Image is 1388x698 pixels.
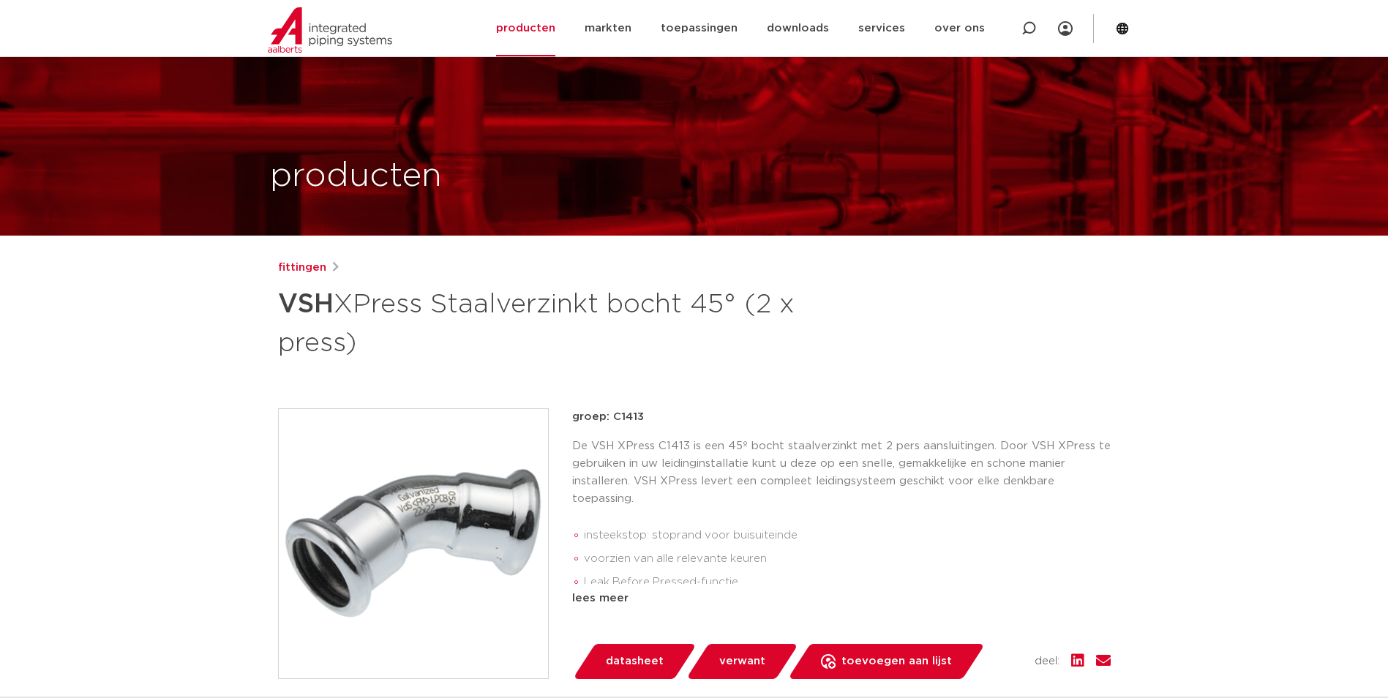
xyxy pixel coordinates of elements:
[584,524,1111,547] li: insteekstop: stoprand voor buisuiteinde
[278,259,326,277] a: fittingen
[572,590,1111,607] div: lees meer
[279,409,548,678] img: Product Image for VSH XPress Staalverzinkt bocht 45° (2 x press)
[278,291,334,318] strong: VSH
[270,153,442,200] h1: producten
[1035,653,1059,670] span: deel:
[686,644,798,679] a: verwant
[572,408,1111,426] p: groep: C1413
[841,650,952,673] span: toevoegen aan lijst
[572,644,697,679] a: datasheet
[572,438,1111,508] p: De VSH XPress C1413 is een 45º bocht staalverzinkt met 2 pers aansluitingen. Door VSH XPress te g...
[719,650,765,673] span: verwant
[606,650,664,673] span: datasheet
[584,571,1111,594] li: Leak Before Pressed-functie
[584,547,1111,571] li: voorzien van alle relevante keuren
[278,282,828,361] h1: XPress Staalverzinkt bocht 45° (2 x press)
